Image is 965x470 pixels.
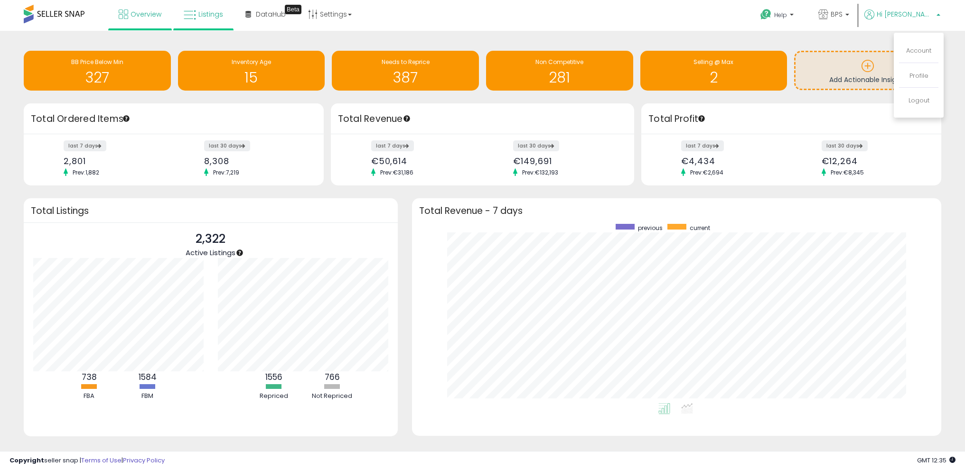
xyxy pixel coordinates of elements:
[9,456,44,465] strong: Copyright
[829,75,907,84] span: Add Actionable Insights
[81,456,122,465] a: Terms of Use
[685,168,728,176] span: Prev: €2,694
[24,51,171,91] a: BB Price Below Min 327
[864,9,940,31] a: Hi [PERSON_NAME]
[139,371,157,383] b: 1584
[513,156,618,166] div: €149,691
[697,114,706,123] div: Tooltip anchor
[64,140,106,151] label: last 7 days
[285,5,301,14] div: Tooltip anchor
[693,58,733,66] span: Selling @ Max
[304,392,361,401] div: Not Repriced
[178,51,325,91] a: Inventory Age 15
[325,371,340,383] b: 766
[122,114,131,123] div: Tooltip anchor
[123,456,165,465] a: Privacy Policy
[760,9,772,20] i: Get Help
[371,140,414,151] label: last 7 days
[31,207,391,214] h3: Total Listings
[61,392,118,401] div: FBA
[119,392,176,401] div: FBM
[204,140,250,151] label: last 30 days
[831,9,843,19] span: BPS
[909,96,929,105] a: Logout
[822,156,925,166] div: €12,264
[375,168,418,176] span: Prev: €31,186
[382,58,430,66] span: Needs to Reprice
[681,156,784,166] div: €4,434
[796,52,940,89] a: Add Actionable Insights
[690,224,710,232] span: current
[486,51,633,91] a: Non Competitive 281
[9,456,165,465] div: seller snap | |
[822,140,868,151] label: last 30 days
[131,9,161,19] span: Overview
[403,114,411,123] div: Tooltip anchor
[645,70,783,85] h1: 2
[338,112,627,126] h3: Total Revenue
[256,9,286,19] span: DataHub
[491,70,628,85] h1: 281
[186,248,235,258] span: Active Listings
[82,371,97,383] b: 738
[826,168,869,176] span: Prev: €8,345
[71,58,123,66] span: BB Price Below Min
[517,168,563,176] span: Prev: €132,193
[337,70,474,85] h1: 387
[917,456,956,465] span: 2025-09-9 12:35 GMT
[232,58,271,66] span: Inventory Age
[245,392,302,401] div: Repriced
[208,168,244,176] span: Prev: 7,219
[909,71,928,80] a: Profile
[198,9,223,19] span: Listings
[640,51,787,91] a: Selling @ Max 2
[31,112,317,126] h3: Total Ordered Items
[906,46,931,55] a: Account
[681,140,724,151] label: last 7 days
[204,156,307,166] div: 8,308
[332,51,479,91] a: Needs to Reprice 387
[68,168,104,176] span: Prev: 1,882
[371,156,476,166] div: €50,614
[648,112,934,126] h3: Total Profit
[265,371,282,383] b: 1556
[638,224,663,232] span: previous
[186,230,235,248] p: 2,322
[419,207,934,214] h3: Total Revenue - 7 days
[774,11,787,19] span: Help
[28,70,166,85] h1: 327
[877,9,934,19] span: Hi [PERSON_NAME]
[753,1,803,31] a: Help
[535,58,583,66] span: Non Competitive
[235,249,244,257] div: Tooltip anchor
[513,140,559,151] label: last 30 days
[183,70,320,85] h1: 15
[64,156,167,166] div: 2,801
